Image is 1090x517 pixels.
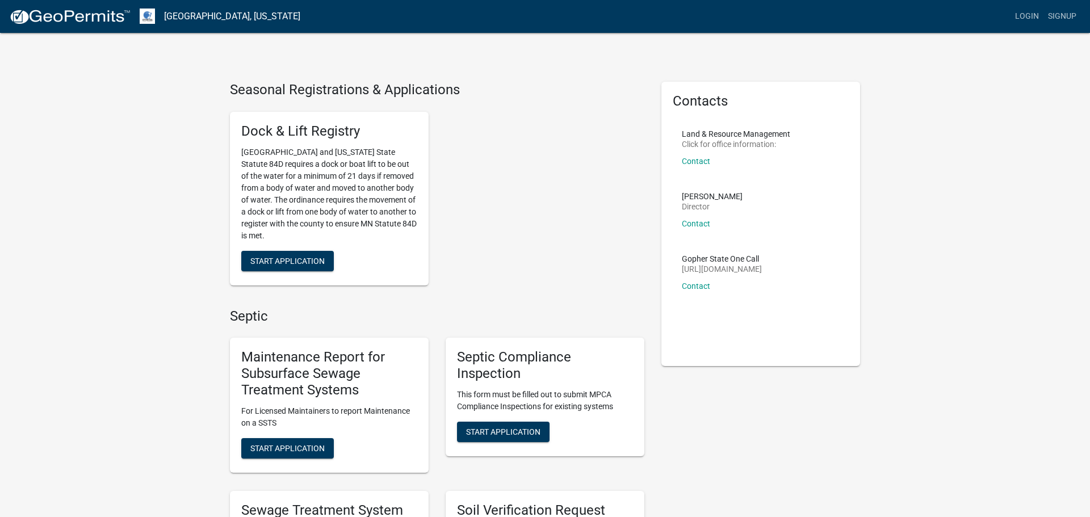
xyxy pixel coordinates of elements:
a: Contact [682,281,710,291]
a: Signup [1043,6,1081,27]
button: Start Application [457,422,550,442]
h4: Seasonal Registrations & Applications [230,82,644,98]
img: Otter Tail County, Minnesota [140,9,155,24]
h5: Contacts [673,93,849,110]
span: Start Application [250,256,325,265]
a: [GEOGRAPHIC_DATA], [US_STATE] [164,7,300,26]
p: Click for office information: [682,140,790,148]
p: [GEOGRAPHIC_DATA] and [US_STATE] State Statute 84D requires a dock or boat lift to be out of the ... [241,146,417,242]
a: Login [1011,6,1043,27]
a: Contact [682,157,710,166]
p: Gopher State One Call [682,255,762,263]
p: Land & Resource Management [682,130,790,138]
button: Start Application [241,251,334,271]
p: [URL][DOMAIN_NAME] [682,265,762,273]
p: [PERSON_NAME] [682,192,743,200]
h4: Septic [230,308,644,325]
a: Contact [682,219,710,228]
span: Start Application [466,427,540,436]
h5: Maintenance Report for Subsurface Sewage Treatment Systems [241,349,417,398]
button: Start Application [241,438,334,459]
p: This form must be filled out to submit MPCA Compliance Inspections for existing systems [457,389,633,413]
span: Start Application [250,443,325,452]
p: Director [682,203,743,211]
h5: Dock & Lift Registry [241,123,417,140]
h5: Septic Compliance Inspection [457,349,633,382]
p: For Licensed Maintainers to report Maintenance on a SSTS [241,405,417,429]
